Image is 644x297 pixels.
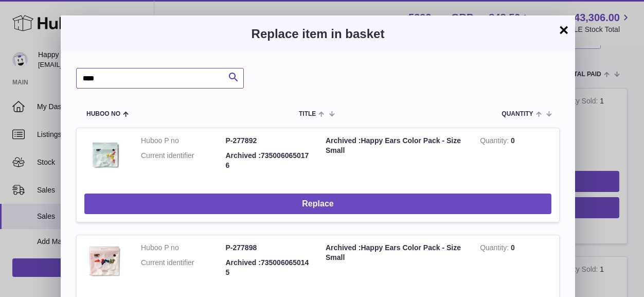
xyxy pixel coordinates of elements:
span: Quantity [502,111,533,117]
button: Replace [84,194,551,215]
td: 0 [472,235,559,290]
img: Archived :Happy Ears Color Pack - Size Small [84,243,126,279]
span: Huboo no [86,111,120,117]
dd: Archived :7350060650176 [226,151,311,170]
dd: P-277898 [226,243,311,253]
strong: Quantity [480,243,511,254]
dt: Huboo P no [141,136,226,146]
span: Title [299,111,316,117]
img: Archived :Happy Ears Color Pack - Size Small [84,136,126,176]
button: × [558,24,570,36]
dt: Huboo P no [141,243,226,253]
dd: P-277892 [226,136,311,146]
dt: Current identifier [141,151,226,170]
h3: Replace item in basket [76,26,560,42]
td: Archived :Happy Ears Color Pack - Size Small [318,235,472,290]
dt: Current identifier [141,258,226,277]
dd: Archived :7350060650145 [226,258,311,277]
td: 0 [472,128,559,185]
strong: Quantity [480,136,511,147]
td: Archived :Happy Ears Color Pack - Size Small [318,128,472,185]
